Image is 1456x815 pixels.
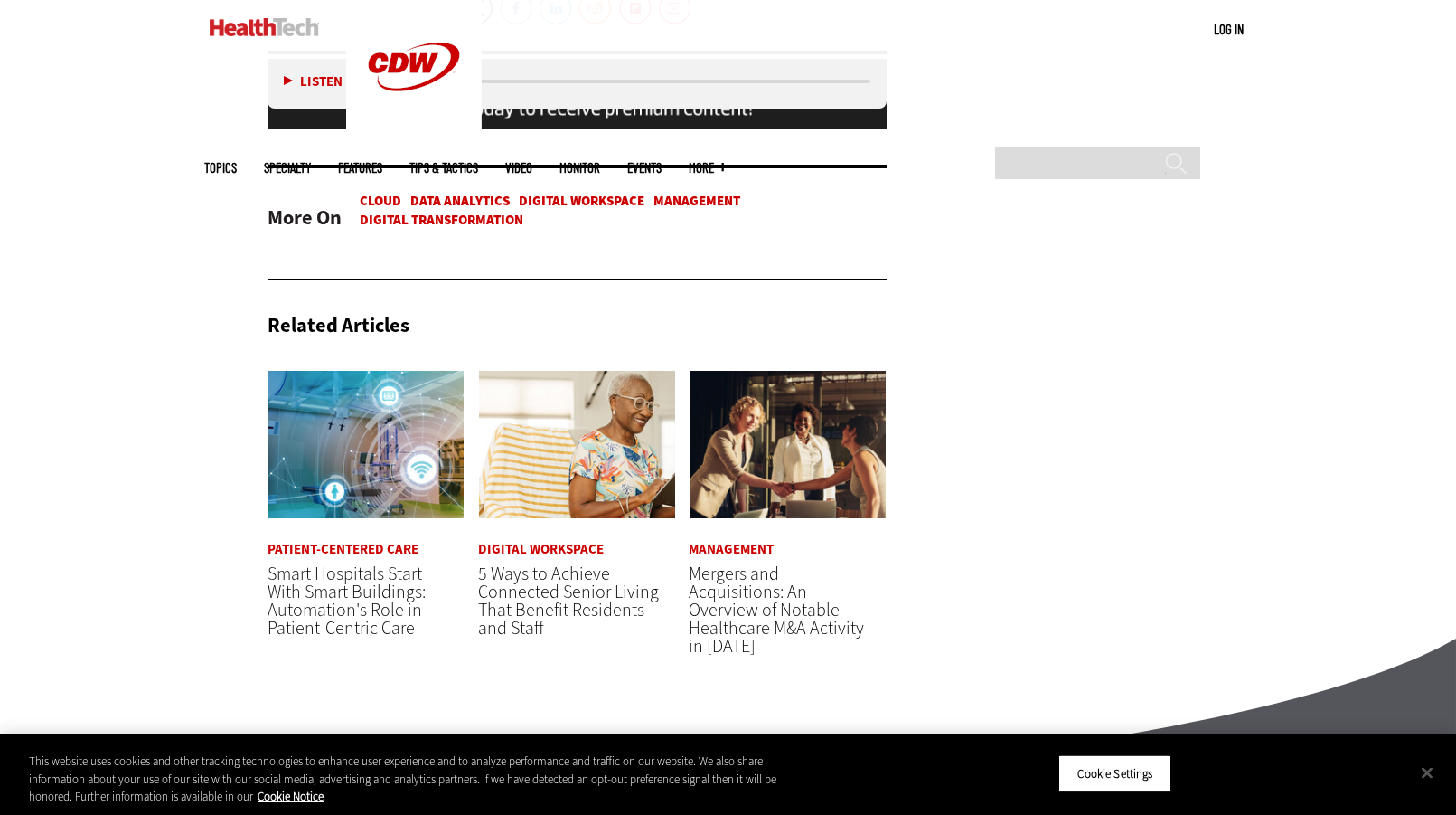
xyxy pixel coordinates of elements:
h3: Related Articles [268,316,409,336]
a: Digital Transformation [360,211,523,229]
a: Tips & Tactics [409,161,478,175]
a: Features [338,161,382,175]
a: Digital Workspace [519,192,644,210]
a: Data Analytics [410,192,510,210]
div: User menu [1214,20,1244,39]
img: Networking Solutions for Senior Living [478,370,676,519]
a: Patient-Centered Care [268,543,418,556]
a: Mergers and Acquisitions: An Overview of Notable Healthcare M&A Activity in [DATE] [689,562,864,659]
img: Smart hospital [268,370,465,519]
img: business leaders shake hands in conference room [689,370,887,519]
div: This website uses cookies and other tracking technologies to enhance user experience and to analy... [29,753,801,806]
a: Smart Hospitals Start With Smart Buildings: Automation's Role in Patient-Centric Care [268,562,426,640]
a: Log in [1214,21,1244,37]
a: Digital Workspace [478,543,604,556]
a: MonITor [559,161,600,175]
button: Cookie Settings [1058,754,1171,792]
a: Events [627,161,662,175]
a: Management [653,192,740,210]
a: Cloud [360,192,401,210]
span: Specialty [264,161,311,175]
span: Topics [204,161,237,175]
a: Management [689,543,774,556]
a: 5 Ways to Achieve Connected Senior Living That Benefit Residents and Staff [478,562,659,640]
a: More information about your privacy [258,789,324,804]
a: CDW [346,119,482,138]
button: Close [1407,753,1447,792]
a: Video [505,161,532,175]
span: More [689,161,727,175]
img: Home [210,18,319,36]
